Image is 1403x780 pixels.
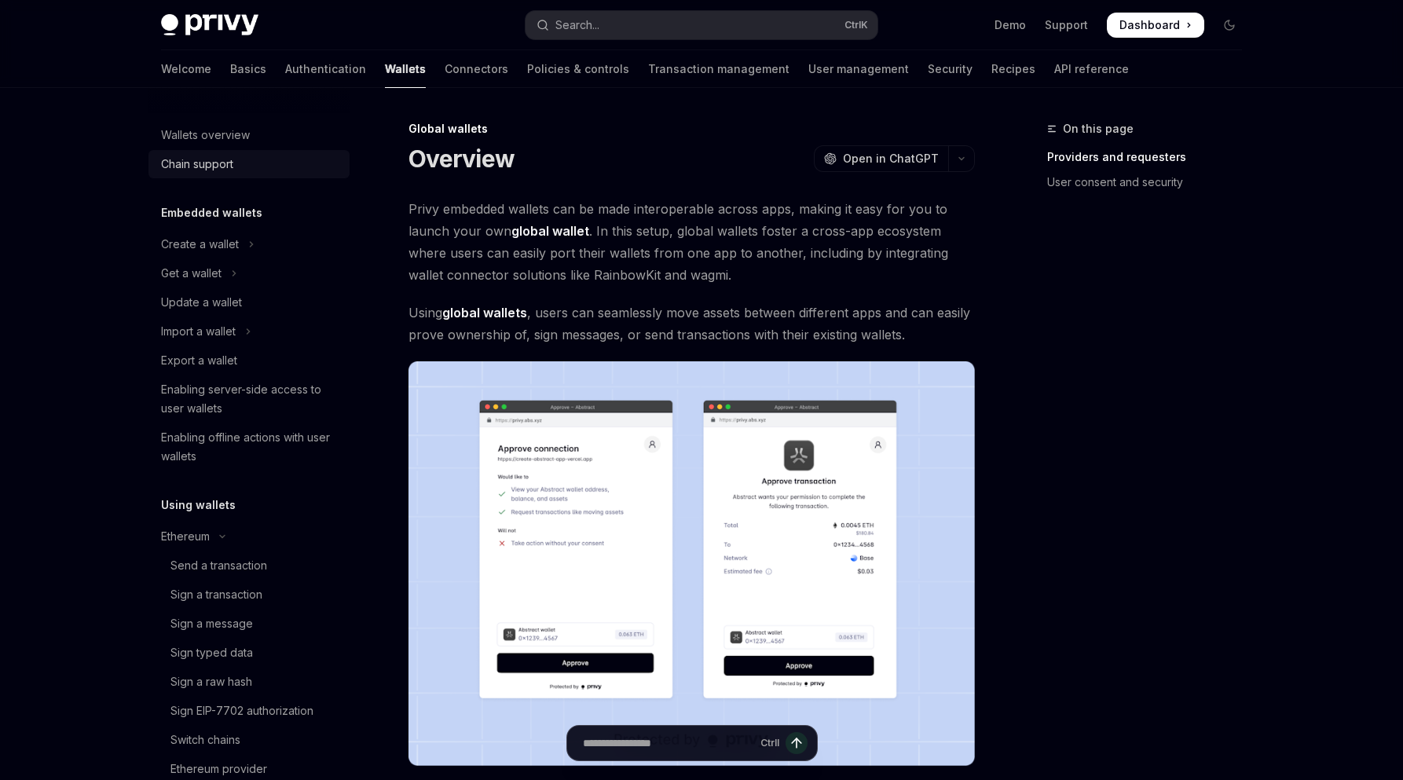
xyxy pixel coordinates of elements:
div: Chain support [161,155,233,174]
div: Export a wallet [161,351,237,370]
strong: global wallet [511,223,589,239]
a: User management [808,50,909,88]
button: Toggle dark mode [1217,13,1242,38]
a: Welcome [161,50,211,88]
img: dark logo [161,14,258,36]
a: Wallets [385,50,426,88]
div: Send a transaction [170,556,267,575]
div: Sign a raw hash [170,672,252,691]
div: Sign a message [170,614,253,633]
a: Switch chains [148,726,350,754]
div: Ethereum provider [170,760,267,778]
a: Providers and requesters [1047,145,1255,170]
div: Import a wallet [161,322,236,341]
a: Sign a raw hash [148,668,350,696]
a: Demo [995,17,1026,33]
button: Open in ChatGPT [814,145,948,172]
div: Enabling offline actions with user wallets [161,428,340,466]
div: Get a wallet [161,264,222,283]
a: Authentication [285,50,366,88]
button: Send message [786,732,808,754]
a: Support [1045,17,1088,33]
div: Sign EIP-7702 authorization [170,701,313,720]
div: Enabling server-side access to user wallets [161,380,340,418]
a: Basics [230,50,266,88]
img: images/Crossapp.png [408,361,975,766]
a: Export a wallet [148,346,350,375]
a: User consent and security [1047,170,1255,195]
div: Wallets overview [161,126,250,145]
a: Security [928,50,973,88]
a: Policies & controls [527,50,629,88]
div: Create a wallet [161,235,239,254]
a: Sign a transaction [148,580,350,609]
div: Update a wallet [161,293,242,312]
a: Enabling offline actions with user wallets [148,423,350,471]
button: Toggle Ethereum section [148,522,350,551]
span: Open in ChatGPT [843,151,939,167]
a: API reference [1054,50,1129,88]
h5: Using wallets [161,496,236,515]
button: Open search [526,11,877,39]
a: Transaction management [648,50,789,88]
span: Dashboard [1119,17,1180,33]
div: Global wallets [408,121,975,137]
a: Enabling server-side access to user wallets [148,375,350,423]
h1: Overview [408,145,515,173]
span: On this page [1063,119,1134,138]
span: Using , users can seamlessly move assets between different apps and can easily prove ownership of... [408,302,975,346]
a: Send a transaction [148,551,350,580]
div: Switch chains [170,731,240,749]
a: Wallets overview [148,121,350,149]
a: Sign typed data [148,639,350,667]
a: Sign a message [148,610,350,638]
button: Toggle Import a wallet section [148,317,350,346]
div: Sign a transaction [170,585,262,604]
button: Toggle Get a wallet section [148,259,350,287]
div: Sign typed data [170,643,253,662]
a: Sign EIP-7702 authorization [148,697,350,725]
button: Toggle Create a wallet section [148,230,350,258]
h5: Embedded wallets [161,203,262,222]
span: Ctrl K [844,19,868,31]
strong: global wallets [442,305,527,320]
a: Dashboard [1107,13,1204,38]
a: Connectors [445,50,508,88]
a: Chain support [148,150,350,178]
a: Update a wallet [148,288,350,317]
div: Ethereum [161,527,210,546]
a: Recipes [991,50,1035,88]
span: Privy embedded wallets can be made interoperable across apps, making it easy for you to launch yo... [408,198,975,286]
input: Ask a question... [583,726,754,760]
div: Search... [555,16,599,35]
